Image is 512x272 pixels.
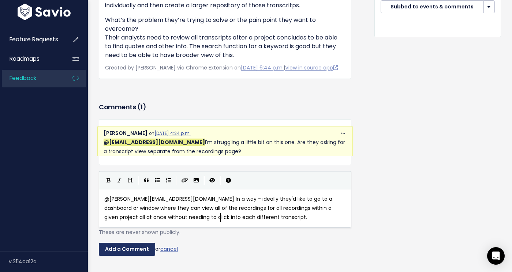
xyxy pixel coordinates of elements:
[16,4,72,20] img: logo-white.9d6f32f41409.svg
[10,74,36,82] span: Feedback
[104,139,205,146] span: Jake Simpson
[149,131,191,136] span: on
[220,176,221,185] i: |
[204,176,205,185] i: |
[99,102,351,112] h3: Comments ( )
[176,176,177,185] i: |
[381,0,484,14] button: Subbed to events & comments
[99,243,155,256] input: Add a Comment
[105,16,345,60] p: What’s the problem they’re trying to solve or the pain point they want to overcome? Their analyst...
[104,129,147,137] span: [PERSON_NAME]
[2,31,61,48] a: Feature Requests
[104,195,334,221] span: @[PERSON_NAME][EMAIL_ADDRESS][DOMAIN_NAME] In a way - ideally they'd like to go to a dashboard or...
[9,252,88,271] div: v.2114ca12a
[104,138,347,156] p: I'm struggling a little bit on this one. Are they asking for a transcript view separate from the ...
[2,50,61,67] a: Roadmaps
[103,175,114,186] button: Bold
[138,176,139,185] i: |
[487,247,505,265] div: Open Intercom Messenger
[10,55,40,63] span: Roadmaps
[114,175,125,186] button: Italic
[223,175,234,186] button: Markdown Guide
[160,245,178,253] a: cancel
[141,175,152,186] button: Quote
[125,175,136,186] button: Heading
[154,131,191,136] a: [DATE] 4:24 p.m.
[207,175,218,186] button: Toggle Preview
[285,64,338,71] a: View in source app
[241,64,284,71] a: [DATE] 6:44 p.m.
[99,243,351,256] div: or
[99,228,180,236] span: These are never shown publicly.
[163,175,174,186] button: Numbered List
[191,175,202,186] button: Import an image
[105,64,338,71] span: Created by [PERSON_NAME] via Chrome Extension on |
[2,70,61,87] a: Feedback
[152,175,163,186] button: Generic List
[140,102,143,112] span: 1
[179,175,191,186] button: Create Link
[10,35,58,43] span: Feature Requests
